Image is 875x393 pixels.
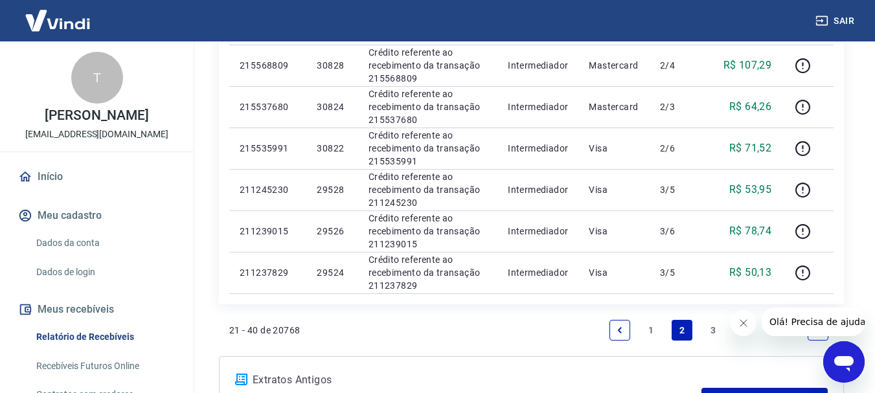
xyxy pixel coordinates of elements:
p: R$ 71,52 [729,140,771,156]
p: R$ 107,29 [723,58,772,73]
a: Page 3 [703,320,723,341]
p: [PERSON_NAME] [45,109,148,122]
p: Intermediador [508,183,568,196]
ul: Pagination [604,315,834,346]
p: Intermediador [508,100,568,113]
p: 3/5 [660,266,698,279]
p: 215537680 [240,100,296,113]
p: 21 - 40 de 20768 [229,324,300,337]
p: 30828 [317,59,347,72]
p: 211237829 [240,266,296,279]
img: Vindi [16,1,100,40]
p: R$ 78,74 [729,223,771,239]
img: ícone [235,374,247,385]
p: [EMAIL_ADDRESS][DOMAIN_NAME] [25,128,168,141]
button: Meus recebíveis [16,295,178,324]
p: Mastercard [589,59,639,72]
p: 2/3 [660,100,698,113]
p: Crédito referente ao recebimento da transação 211239015 [369,212,487,251]
p: 29524 [317,266,347,279]
iframe: Fechar mensagem [731,310,756,336]
p: Mastercard [589,100,639,113]
p: Intermediador [508,266,568,279]
a: Previous page [609,320,630,341]
a: Início [16,163,178,191]
p: Crédito referente ao recebimento da transação 211245230 [369,170,487,209]
p: 211239015 [240,225,296,238]
span: Olá! Precisa de ajuda? [8,9,109,19]
p: 29528 [317,183,347,196]
iframe: Botão para abrir a janela de mensagens [823,341,865,383]
a: Page 2 is your current page [672,320,692,341]
div: T [71,52,123,104]
a: Recebíveis Futuros Online [31,353,178,379]
iframe: Mensagem da empresa [762,308,865,336]
p: 29526 [317,225,347,238]
p: Intermediador [508,225,568,238]
p: Crédito referente ao recebimento da transação 215568809 [369,46,487,85]
p: R$ 53,95 [729,182,771,197]
p: 211245230 [240,183,296,196]
a: Dados de login [31,259,178,286]
p: Visa [589,183,639,196]
p: Visa [589,266,639,279]
p: Visa [589,225,639,238]
p: Crédito referente ao recebimento da transação 215537680 [369,87,487,126]
a: Page 1 [641,320,661,341]
p: Intermediador [508,142,568,155]
p: 3/5 [660,183,698,196]
p: 215568809 [240,59,296,72]
p: 30824 [317,100,347,113]
p: Intermediador [508,59,568,72]
p: Crédito referente ao recebimento da transação 211237829 [369,253,487,292]
p: Extratos Antigos [253,372,701,388]
button: Sair [813,9,859,33]
p: 30822 [317,142,347,155]
p: Visa [589,142,639,155]
p: 2/4 [660,59,698,72]
p: Crédito referente ao recebimento da transação 215535991 [369,129,487,168]
button: Meu cadastro [16,201,178,230]
p: R$ 64,26 [729,99,771,115]
a: Relatório de Recebíveis [31,324,178,350]
p: 215535991 [240,142,296,155]
p: R$ 50,13 [729,265,771,280]
p: 2/6 [660,142,698,155]
a: Dados da conta [31,230,178,256]
p: 3/6 [660,225,698,238]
